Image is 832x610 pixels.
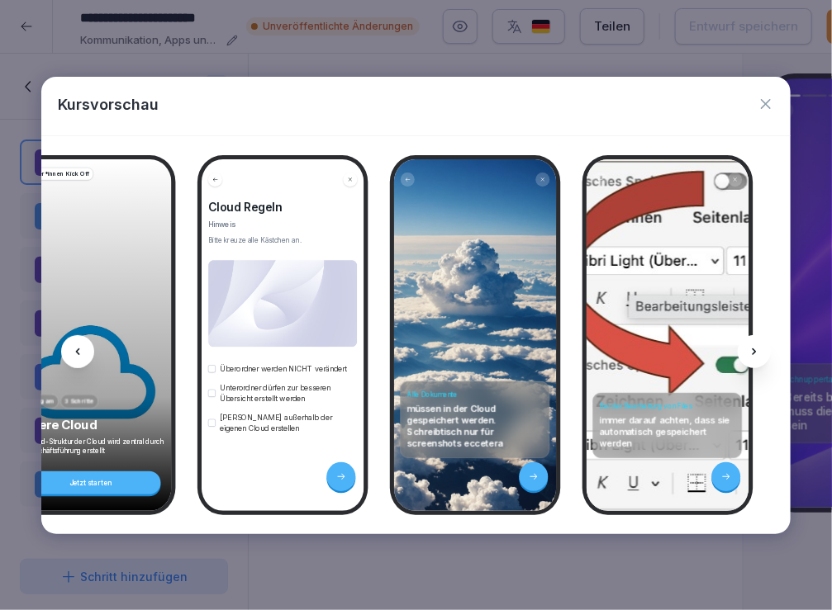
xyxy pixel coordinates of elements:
p: Die Grund-Struktur der Cloud wird zentral durch die Geschäftsführung erstellt [15,437,166,456]
p: Kursvorschau [58,93,159,116]
p: Überordner werden NICHT verändert [220,363,348,374]
p: müssen in der Cloud gespeichert werden. Schreibtisch nur für screenshots eccetera [408,403,544,449]
p: [PERSON_NAME] außerhalb der eigenen Cloud erstellen [220,412,358,433]
h4: Alle Dokumente [408,390,544,399]
p: Fällig am [29,397,55,406]
img: ImageAndTextPreview.jpg [208,260,358,348]
p: 3 Schritte [65,397,94,406]
h4: Bei der Bearbeitung von Files [601,401,736,410]
h4: Cloud Regeln [208,201,358,215]
p: immer darauf achten, dass sie automatisch gespeichert werden [601,414,736,449]
div: Bitte kreuze alle Kästchen an. [208,235,358,245]
p: Hinweis [208,220,358,230]
div: Jetzt starten [20,471,161,494]
p: Unterordner dürfen zur besseren Übersicht erstellt werden [220,382,358,404]
p: Manager*innen Kick Off [19,169,90,178]
p: Unsere Cloud [15,417,166,433]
